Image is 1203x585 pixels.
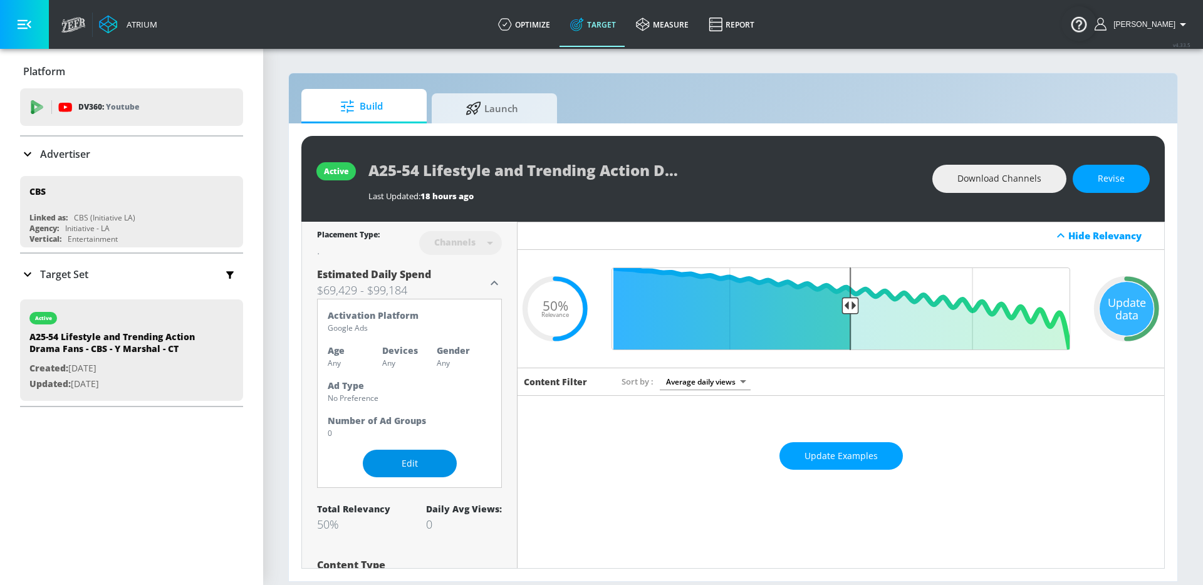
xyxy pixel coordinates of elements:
div: Target Set [20,254,243,295]
h6: Content Filter [524,376,587,388]
div: Last Updated: [368,190,920,202]
a: optimize [488,2,560,47]
div: activeA25-54 Lifestyle and Trending Action Drama Fans - CBS - Y Marshal - CTCreated:[DATE]Updated... [20,299,243,401]
span: Created: [29,362,68,374]
div: Agency: [29,223,59,234]
button: Edit [363,450,457,478]
div: 0 [426,517,502,532]
div: A25-54 Lifestyle and Trending Action Drama Fans - CBS - Y Marshal - CT [29,331,205,361]
div: Entertainment [68,234,118,244]
p: Any [382,356,437,370]
div: CBSLinked as:CBS (Initiative LA)Agency:Initiative - LAVertical:Entertainment [20,176,243,247]
span: Relevance [541,312,569,318]
button: Revise [1073,165,1150,193]
p: Platform [23,65,65,78]
span: Estimated Daily Spend [317,267,431,281]
div: CBS [29,185,46,197]
div: 50% [317,517,390,532]
strong: Number of Ad Groups [328,415,426,427]
div: Daily Avg Views: [426,503,502,515]
div: Channels [428,237,482,247]
div: Hide Relevancy [518,222,1164,250]
span: Revise [1098,171,1125,187]
div: Hide Relevancy [1068,229,1157,242]
span: Sort by [622,376,654,387]
p: Advertiser [40,147,90,161]
p: No Preference [328,391,378,405]
strong: Devices [382,344,418,356]
div: DV360: Youtube [20,88,243,126]
div: Estimated Daily Spend$69,429 - $99,184 [317,267,502,299]
strong: Age [328,344,345,356]
p: Target Set [40,267,88,281]
button: Open Resource Center [1061,6,1096,41]
span: v 4.33.5 [1173,41,1190,48]
strong: Activation Platform [328,309,419,321]
span: Download Channels [957,171,1041,187]
div: Content Type [317,560,502,570]
span: login as: guillermo.cabrera@zefr.com [1108,20,1175,29]
div: Total Relevancy [317,503,390,515]
a: Target [560,2,626,47]
div: Placement Type: [317,229,380,242]
button: [PERSON_NAME] [1095,17,1190,32]
p: Google Ads [328,321,368,334]
span: Updated: [29,378,71,390]
a: measure [626,2,699,47]
p: Any [328,356,382,370]
div: CBS (Initiative LA) [74,212,135,223]
div: Update data [1100,282,1154,336]
div: Average daily views [660,373,751,390]
span: Edit [388,456,432,472]
p: 0 [328,427,332,440]
div: Linked as: [29,212,68,223]
p: DV360: [78,100,139,114]
p: [DATE] [29,376,205,392]
a: Atrium [99,15,157,34]
div: Vertical: [29,234,61,244]
div: Atrium [122,19,157,30]
strong: Ad Type [328,380,364,391]
button: Download Channels [932,165,1066,193]
div: active [324,166,348,177]
p: [DATE] [29,361,205,376]
div: active [35,315,52,321]
span: Build [314,91,409,122]
input: Final Threshold [605,267,1076,350]
span: 50% [543,299,568,312]
div: Advertiser [20,137,243,172]
span: Update Examples [805,448,878,464]
span: Launch [444,93,539,123]
div: Platform [20,54,243,89]
h3: $69,429 - $99,184 [317,281,487,299]
a: Report [699,2,764,47]
div: Initiative - LA [65,223,110,234]
strong: Gender [437,344,470,356]
span: 18 hours ago [420,190,474,202]
p: Youtube [106,100,139,113]
p: Any [437,356,491,370]
button: Update Examples [779,442,903,470]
